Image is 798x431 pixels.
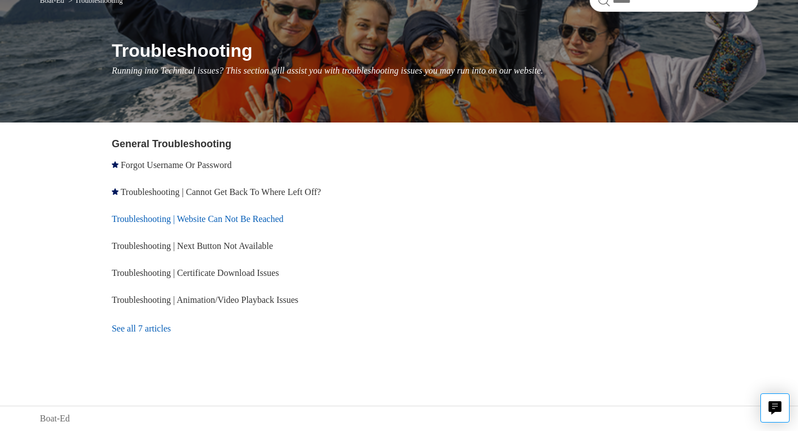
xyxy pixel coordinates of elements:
a: Boat-Ed [40,412,70,425]
button: Live chat [760,393,790,423]
p: Running into Technical issues? This section will assist you with troubleshooting issues you may r... [112,64,758,78]
svg: Promoted article [112,161,118,168]
a: See all 7 articles [112,314,403,344]
a: General Troubleshooting [112,138,231,149]
svg: Promoted article [112,188,118,195]
a: Troubleshooting | Certificate Download Issues [112,268,279,278]
a: Troubleshooting | Animation/Video Playback Issues [112,295,298,305]
a: Troubleshooting | Cannot Get Back To Where Left Off? [121,187,321,197]
a: Troubleshooting | Next Button Not Available [112,241,273,251]
h1: Troubleshooting [112,37,758,64]
a: Forgot Username Or Password [121,160,231,170]
a: Troubleshooting | Website Can Not Be Reached [112,214,284,224]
